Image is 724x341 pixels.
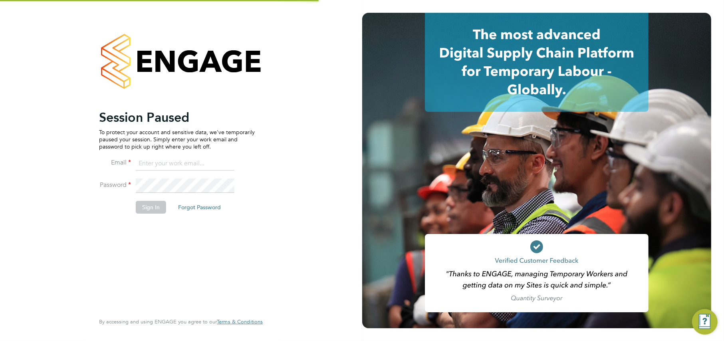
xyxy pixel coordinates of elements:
a: Terms & Conditions [217,319,263,325]
p: To protect your account and sensitive data, we've temporarily paused your session. Simply enter y... [99,129,255,151]
input: Enter your work email... [136,157,234,171]
button: Forgot Password [172,201,227,214]
label: Email [99,159,131,167]
label: Password [99,181,131,189]
h2: Session Paused [99,109,255,125]
button: Engage Resource Center [692,309,718,335]
span: By accessing and using ENGAGE you agree to our [99,318,263,325]
button: Sign In [136,201,166,214]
